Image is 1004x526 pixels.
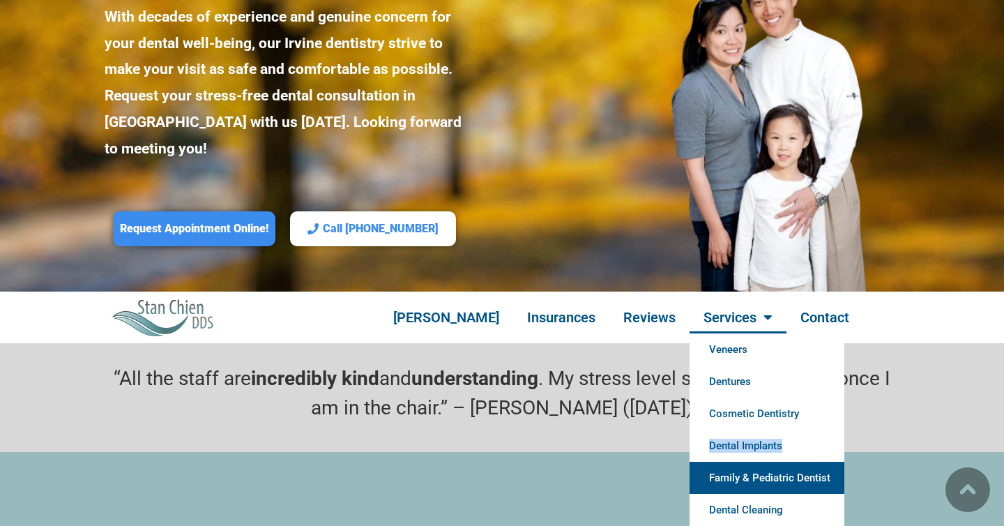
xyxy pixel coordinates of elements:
a: Call [PHONE_NUMBER] [290,211,456,247]
a: Reviews [609,301,690,333]
a: Services [690,301,786,333]
p: With decades of experience and genuine concern for your dental well-being, our Irvine dentistry s... [105,4,462,163]
a: Contact [786,301,863,333]
strong: understanding [411,367,538,390]
a: Family & Pediatric Dentist [690,462,844,494]
img: Stan Chien DDS Best Irvine Dentist Logo [112,299,215,336]
a: Dental Cleaning [690,494,844,526]
strong: incredibly kind [251,367,379,390]
p: “All the staff are and . My stress level starts to go down once I am in the chair.” – [PERSON_NAM... [105,364,899,423]
span: Request Appointment Online! [120,222,268,236]
a: Request Appointment Online! [113,211,275,247]
span: Call [PHONE_NUMBER] [323,222,439,236]
a: Dentures [690,366,844,398]
a: [PERSON_NAME] [379,301,513,333]
a: Veneers [690,333,844,366]
a: Cosmetic Dentistry [690,398,844,430]
a: Insurances [513,301,609,333]
nav: Menu [350,301,892,333]
a: Dental Implants [690,430,844,462]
